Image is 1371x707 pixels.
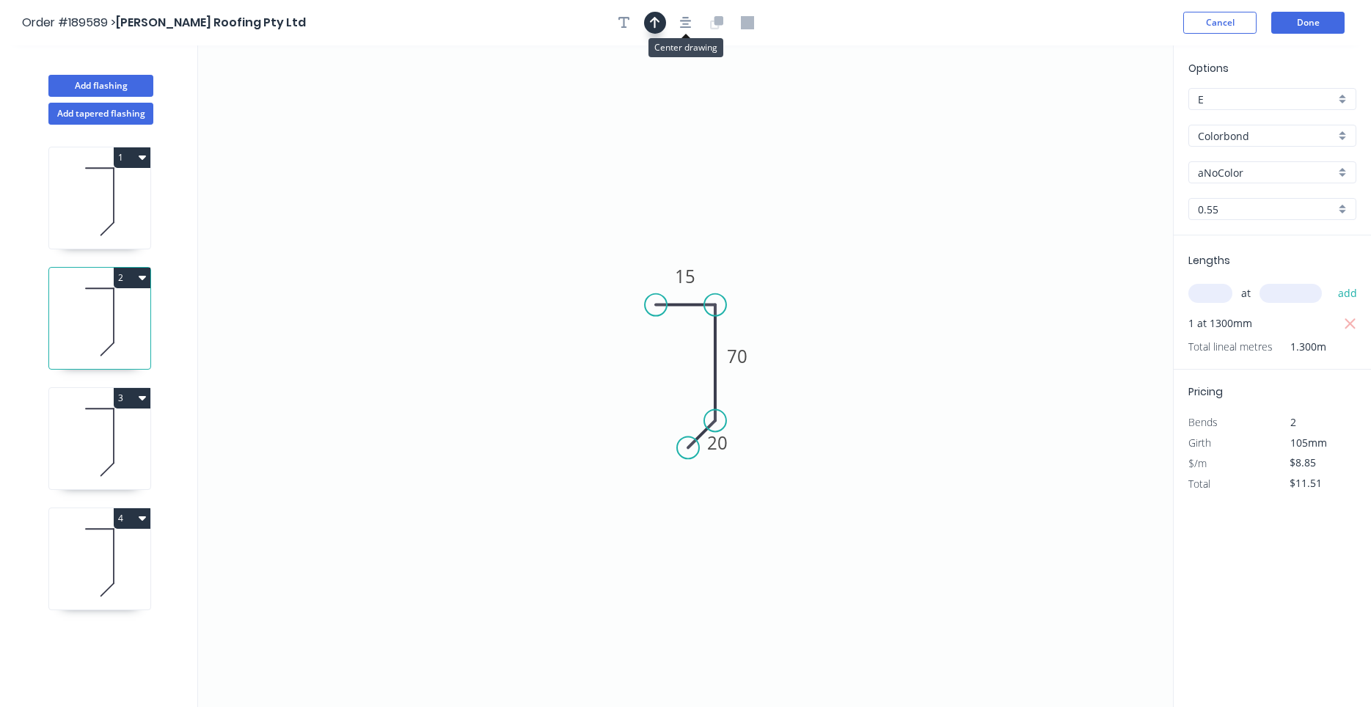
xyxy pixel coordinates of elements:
[1183,12,1257,34] button: Cancel
[1188,61,1229,76] span: Options
[1331,281,1365,306] button: add
[1188,384,1223,399] span: Pricing
[648,38,723,57] div: Center drawing
[1198,92,1335,107] input: Price level
[1290,436,1327,450] span: 105mm
[1188,253,1230,268] span: Lengths
[1188,337,1273,357] span: Total lineal metres
[114,388,150,409] button: 3
[198,45,1173,707] svg: 0
[114,508,150,529] button: 4
[727,344,747,368] tspan: 70
[1188,313,1252,334] span: 1 at 1300mm
[22,14,116,31] span: Order #189589 >
[1290,415,1296,429] span: 2
[48,75,153,97] button: Add flashing
[707,431,728,455] tspan: 20
[1198,202,1335,217] input: Thickness
[1198,165,1335,180] input: Colour
[676,264,696,288] tspan: 15
[1273,337,1326,357] span: 1.300m
[1188,477,1210,491] span: Total
[116,14,306,31] span: [PERSON_NAME] Roofing Pty Ltd
[1198,128,1335,144] input: Material
[1271,12,1345,34] button: Done
[48,103,153,125] button: Add tapered flashing
[114,147,150,168] button: 1
[1188,456,1207,470] span: $/m
[1188,415,1218,429] span: Bends
[114,268,150,288] button: 2
[1188,436,1211,450] span: Girth
[1241,283,1251,304] span: at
